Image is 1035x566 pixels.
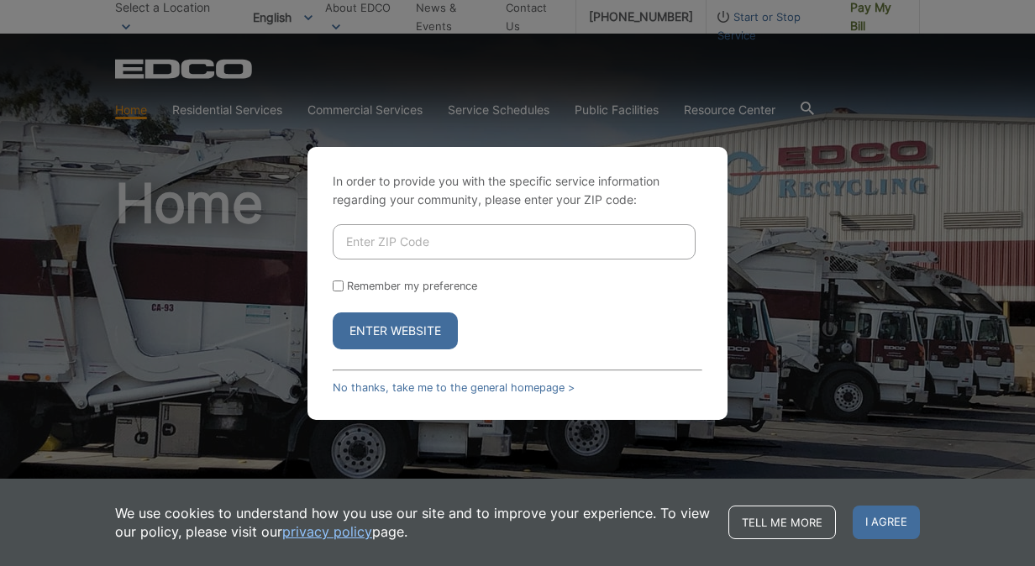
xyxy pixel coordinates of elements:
a: Tell me more [728,506,836,539]
input: Enter ZIP Code [333,224,696,259]
p: We use cookies to understand how you use our site and to improve your experience. To view our pol... [115,504,712,541]
span: I agree [853,506,920,539]
button: Enter Website [333,312,458,349]
label: Remember my preference [347,280,477,292]
p: In order to provide you with the specific service information regarding your community, please en... [333,172,702,209]
a: privacy policy [282,522,372,541]
a: No thanks, take me to the general homepage > [333,381,575,394]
